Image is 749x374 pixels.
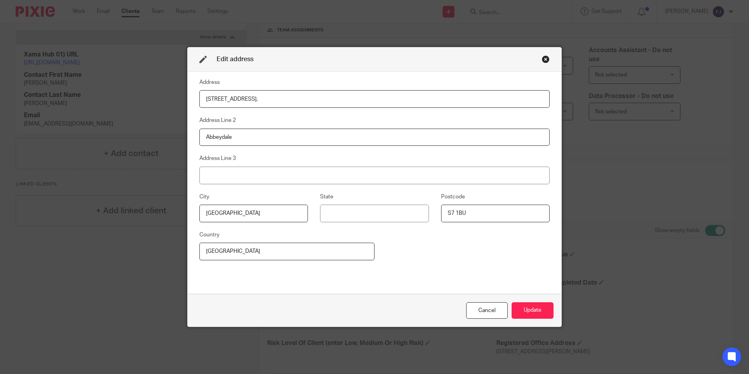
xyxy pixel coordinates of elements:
label: Address Line 3 [199,154,236,162]
span: Edit address [217,56,253,62]
button: Update [512,302,554,319]
label: Address [199,78,220,86]
label: Country [199,231,219,239]
label: City [199,193,209,201]
label: Address Line 2 [199,116,236,124]
label: Postcode [441,193,465,201]
div: Close this dialog window [466,302,508,319]
label: State [320,193,333,201]
div: Close this dialog window [542,55,550,63]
